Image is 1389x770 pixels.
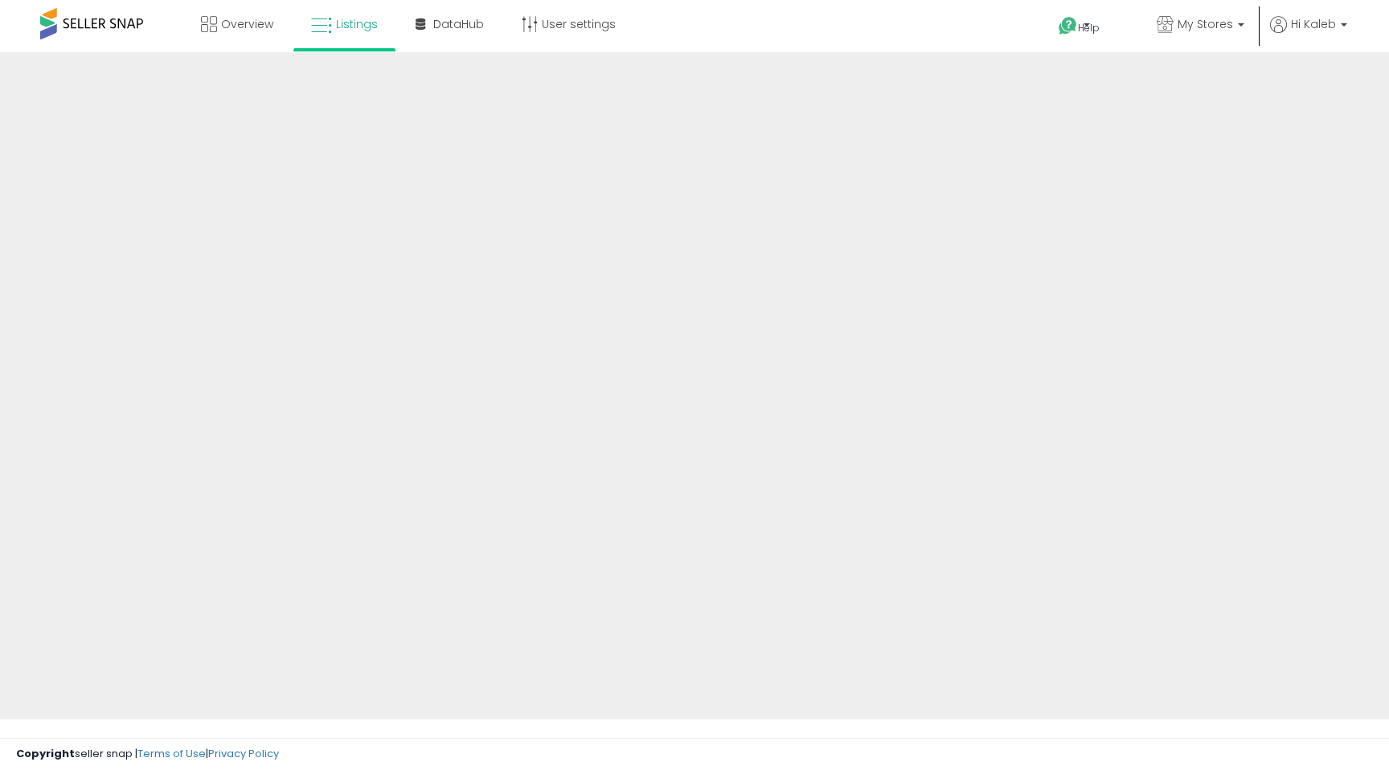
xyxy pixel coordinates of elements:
span: Hi Kaleb [1291,16,1336,32]
span: DataHub [433,16,484,32]
span: Listings [336,16,378,32]
span: My Stores [1178,16,1233,32]
a: Help [1046,4,1131,52]
a: Hi Kaleb [1270,16,1347,52]
span: Help [1078,21,1100,35]
span: Overview [221,16,273,32]
i: Get Help [1058,16,1078,36]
